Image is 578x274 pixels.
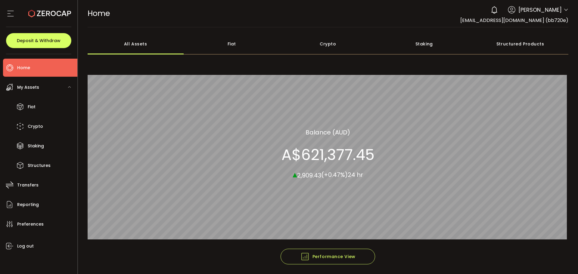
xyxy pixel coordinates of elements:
[306,128,350,137] section: Balance (AUD)
[6,33,71,48] button: Deposit & Withdraw
[184,33,280,54] div: Fiat
[321,171,348,179] span: (+0.47%)
[293,168,297,180] span: ▴
[88,33,184,54] div: All Assets
[376,33,472,54] div: Staking
[28,161,51,170] span: Structures
[281,146,374,164] section: A$621,377.45
[28,122,43,131] span: Crypto
[17,200,39,209] span: Reporting
[17,220,44,229] span: Preferences
[548,245,578,274] iframe: Chat Widget
[28,103,36,111] span: Fiat
[281,249,375,264] button: Performance View
[17,181,39,189] span: Transfers
[17,242,34,251] span: Log out
[348,171,363,179] span: 24 hr
[280,33,376,54] div: Crypto
[17,83,39,92] span: My Assets
[518,6,562,14] span: [PERSON_NAME]
[300,252,356,261] span: Performance View
[472,33,569,54] div: Structured Products
[17,63,30,72] span: Home
[88,8,110,19] span: Home
[17,38,61,43] span: Deposit & Withdraw
[28,142,44,150] span: Staking
[460,17,568,24] span: [EMAIL_ADDRESS][DOMAIN_NAME] (bb720e)
[297,171,321,179] span: 2,909.43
